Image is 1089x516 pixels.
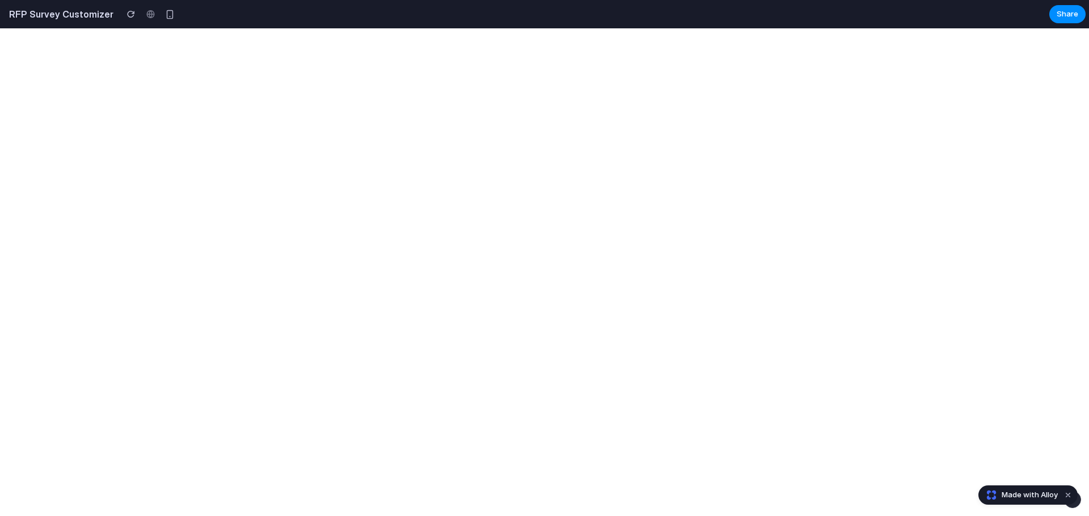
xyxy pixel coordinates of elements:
[1002,489,1058,501] span: Made with Alloy
[1057,9,1078,20] span: Share
[1049,5,1086,23] button: Share
[1061,488,1075,502] button: Dismiss watermark
[5,7,113,21] h2: RFP Survey Customizer
[979,489,1059,501] a: Made with Alloy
